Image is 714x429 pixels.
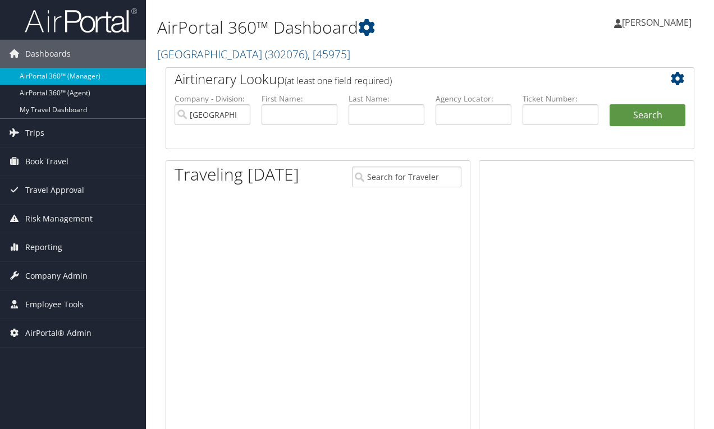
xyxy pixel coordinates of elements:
span: Reporting [25,233,62,261]
a: [GEOGRAPHIC_DATA] [157,47,350,62]
label: Company - Division: [175,93,250,104]
span: AirPortal® Admin [25,319,91,347]
img: airportal-logo.png [25,7,137,34]
input: Search for Traveler [352,167,462,187]
span: Company Admin [25,262,88,290]
h2: Airtinerary Lookup [175,70,642,89]
span: Book Travel [25,147,68,176]
span: Travel Approval [25,176,84,204]
span: Dashboards [25,40,71,68]
span: [PERSON_NAME] [622,16,692,29]
span: ( 302076 ) [265,47,308,62]
label: Last Name: [349,93,424,104]
button: Search [610,104,685,127]
label: First Name: [262,93,337,104]
span: , [ 45975 ] [308,47,350,62]
label: Ticket Number: [523,93,598,104]
h1: AirPortal 360™ Dashboard [157,16,521,39]
h1: Traveling [DATE] [175,163,299,186]
span: (at least one field required) [285,75,392,87]
a: [PERSON_NAME] [614,6,703,39]
span: Employee Tools [25,290,84,319]
span: Risk Management [25,205,93,233]
span: Trips [25,119,44,147]
label: Agency Locator: [436,93,511,104]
